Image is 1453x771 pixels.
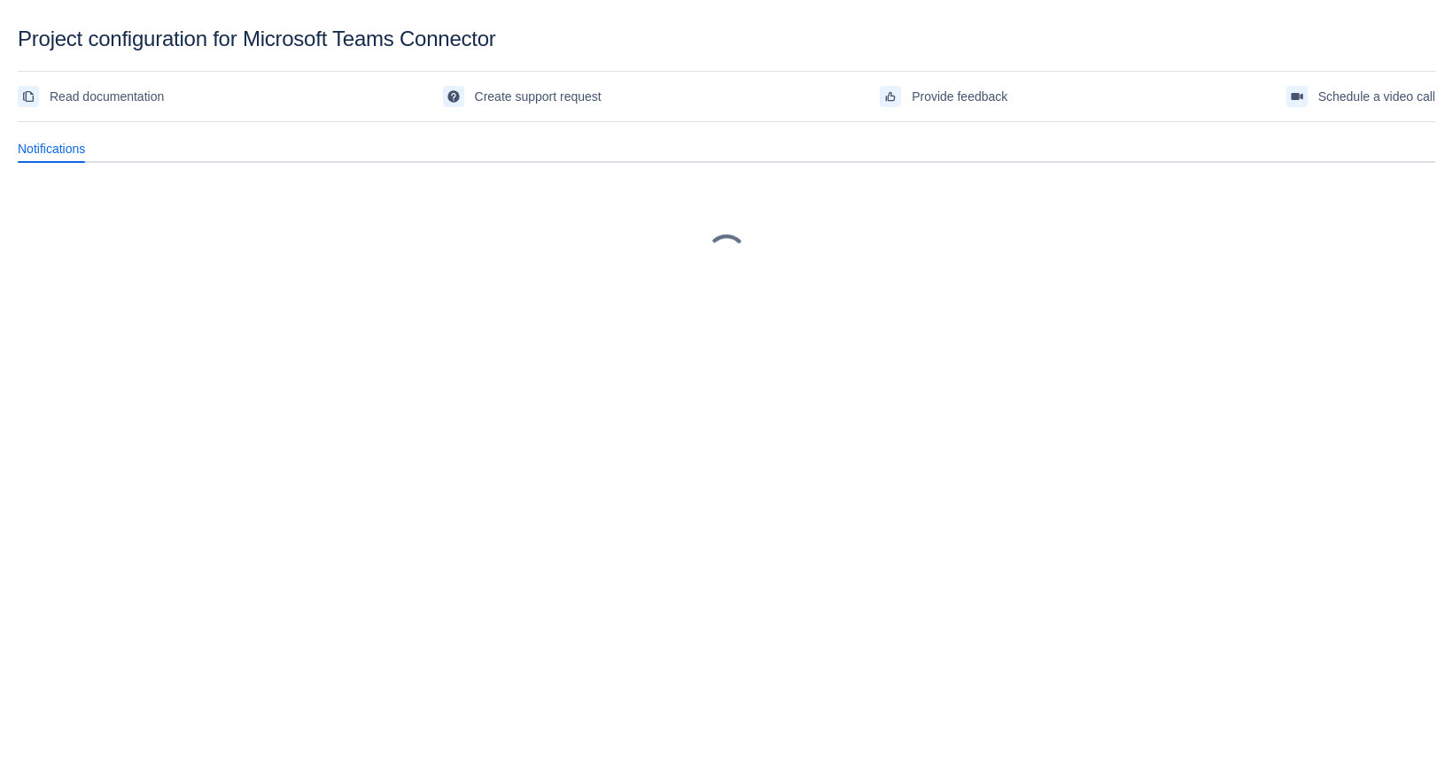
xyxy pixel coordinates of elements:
[18,27,1435,51] div: Project configuration for Microsoft Teams Connector
[1286,82,1435,111] a: Schedule a video call
[475,82,602,111] span: Create support request
[50,82,164,111] span: Read documentation
[1318,82,1435,111] span: Schedule a video call
[443,82,602,111] a: Create support request
[447,89,461,104] span: support
[18,82,164,111] a: Read documentation
[883,89,897,104] span: feedback
[912,82,1007,111] span: Provide feedback
[880,82,1007,111] a: Provide feedback
[18,140,85,158] span: Notifications
[21,89,35,104] span: documentation
[1290,89,1304,104] span: videoCall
